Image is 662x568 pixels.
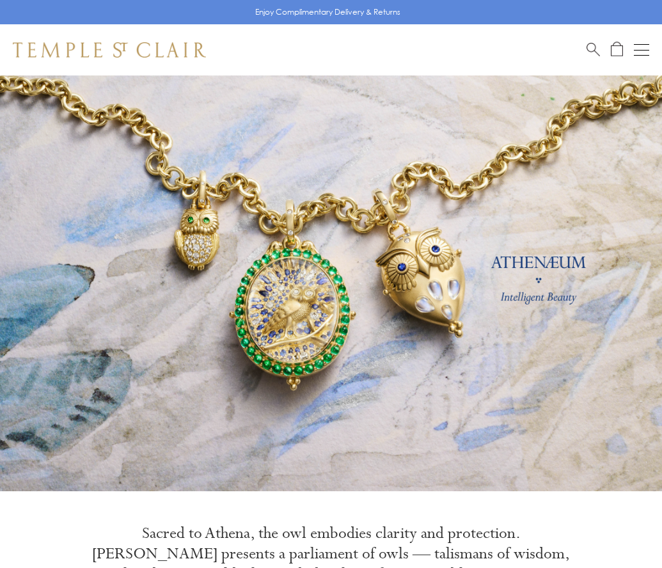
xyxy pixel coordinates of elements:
p: Enjoy Complimentary Delivery & Returns [255,6,400,19]
a: Search [587,42,600,58]
a: Open Shopping Bag [611,42,623,58]
img: Temple St. Clair [13,42,206,58]
button: Open navigation [634,42,649,58]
